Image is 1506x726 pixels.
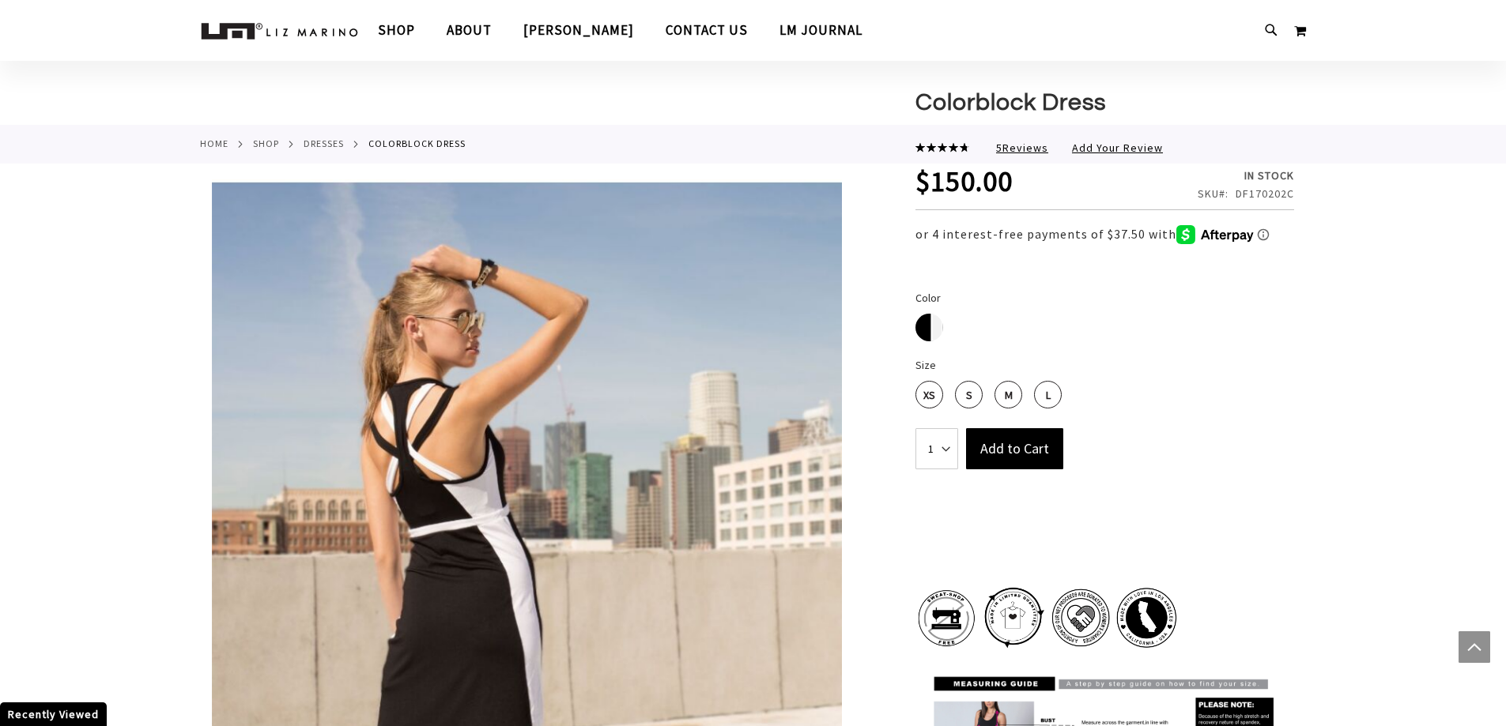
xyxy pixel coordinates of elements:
div: 96% [915,143,969,152]
span: About [447,21,492,39]
span: Colorblock Dress [915,90,1106,115]
strong: SKU [1198,186,1229,201]
a: Home [200,137,228,151]
span: LM Journal [779,21,862,39]
div: Availability [1198,167,1294,183]
select: Qty [915,428,958,469]
a: 5Reviews [996,141,1048,155]
button: Add to Cart [966,428,1063,469]
span: $150.00 [915,164,1013,199]
span: [PERSON_NAME] [523,21,634,39]
div: Medium [995,381,1022,408]
button: Back To Top [1459,631,1490,663]
span: Contact Us [666,21,748,39]
a: store logo [200,21,358,40]
a: Add Your Review [1072,141,1163,155]
span: Color [915,291,941,305]
a: Shop [253,137,279,151]
div: Large [1034,381,1062,408]
span: Reviews [1002,141,1048,155]
a: Dresses [304,137,344,151]
div: Small [955,381,983,408]
div: XS [915,381,943,408]
span: In stock [1244,168,1294,182]
div: Black/White [915,314,943,341]
strong: Colorblock Dress [368,137,466,151]
span: Size [915,358,936,372]
span: Shop [378,17,415,43]
iframe: Secure payment button frame [966,489,1063,529]
div: DF170202C [1236,186,1294,201]
span: Add to Cart [980,439,1049,457]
